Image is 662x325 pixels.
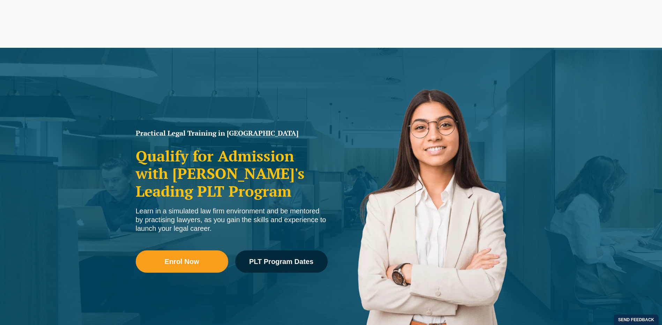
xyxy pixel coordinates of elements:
[136,130,328,137] h1: Practical Legal Training in [GEOGRAPHIC_DATA]
[136,207,328,233] div: Learn in a simulated law firm environment and be mentored by practising lawyers, as you gain the ...
[249,258,313,265] span: PLT Program Dates
[165,258,199,265] span: Enrol Now
[235,250,328,273] a: PLT Program Dates
[136,147,328,200] h2: Qualify for Admission with [PERSON_NAME]'s Leading PLT Program
[136,250,228,273] a: Enrol Now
